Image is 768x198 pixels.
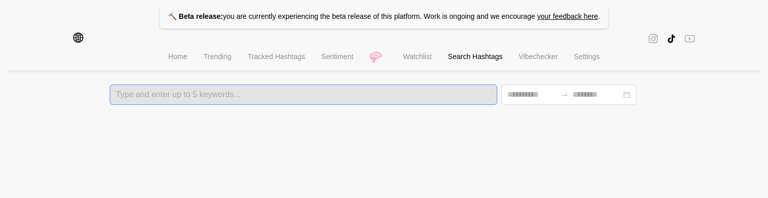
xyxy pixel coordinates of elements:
[247,52,305,61] span: Tracked Hashtags
[560,91,568,99] span: to
[168,52,187,61] span: Home
[160,4,608,29] p: you are currently experiencing the beta release of this platform. Work is ongoing and we encourage .
[685,33,695,44] span: youtube
[168,12,223,20] strong: 🔨 Beta release:
[403,52,432,61] span: Watchlist
[204,52,232,61] span: Trending
[537,12,598,20] a: your feedback here
[322,52,354,61] span: Sentiment
[648,33,658,45] span: instagram
[73,33,83,45] span: global
[574,52,600,61] span: Settings
[448,52,502,61] span: Search Hashtags
[519,52,558,61] span: Vibechecker
[560,91,568,99] span: swap-right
